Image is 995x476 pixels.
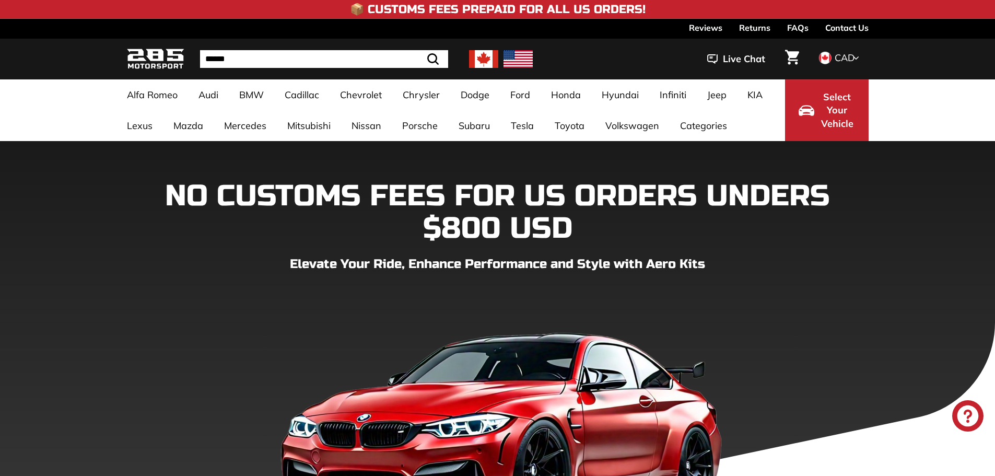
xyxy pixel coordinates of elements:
a: Infiniti [649,79,697,110]
a: Ford [500,79,541,110]
a: Lexus [116,110,163,141]
button: Live Chat [694,46,779,72]
span: Live Chat [723,52,765,66]
a: Toyota [544,110,595,141]
a: Porsche [392,110,448,141]
span: Select Your Vehicle [820,90,855,131]
a: Alfa Romeo [116,79,188,110]
a: Chevrolet [330,79,392,110]
a: Mitsubishi [277,110,341,141]
a: Honda [541,79,591,110]
a: KIA [737,79,773,110]
a: Audi [188,79,229,110]
a: Categories [670,110,738,141]
a: FAQs [787,19,809,37]
a: Chrysler [392,79,450,110]
a: BMW [229,79,274,110]
a: Mercedes [214,110,277,141]
a: Nissan [341,110,392,141]
a: Jeep [697,79,737,110]
a: Subaru [448,110,500,141]
a: Dodge [450,79,500,110]
button: Select Your Vehicle [785,79,869,141]
h1: NO CUSTOMS FEES FOR US ORDERS UNDERS $800 USD [127,180,869,245]
a: Mazda [163,110,214,141]
a: Reviews [689,19,722,37]
a: Hyundai [591,79,649,110]
a: Cadillac [274,79,330,110]
a: Tesla [500,110,544,141]
inbox-online-store-chat: Shopify online store chat [949,400,987,434]
h4: 📦 Customs Fees Prepaid for All US Orders! [350,3,646,16]
a: Contact Us [825,19,869,37]
span: CAD [835,52,854,64]
input: Search [200,50,448,68]
a: Volkswagen [595,110,670,141]
img: Logo_285_Motorsport_areodynamics_components [127,47,184,72]
p: Elevate Your Ride, Enhance Performance and Style with Aero Kits [127,255,869,274]
a: Cart [779,41,805,77]
a: Returns [739,19,770,37]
